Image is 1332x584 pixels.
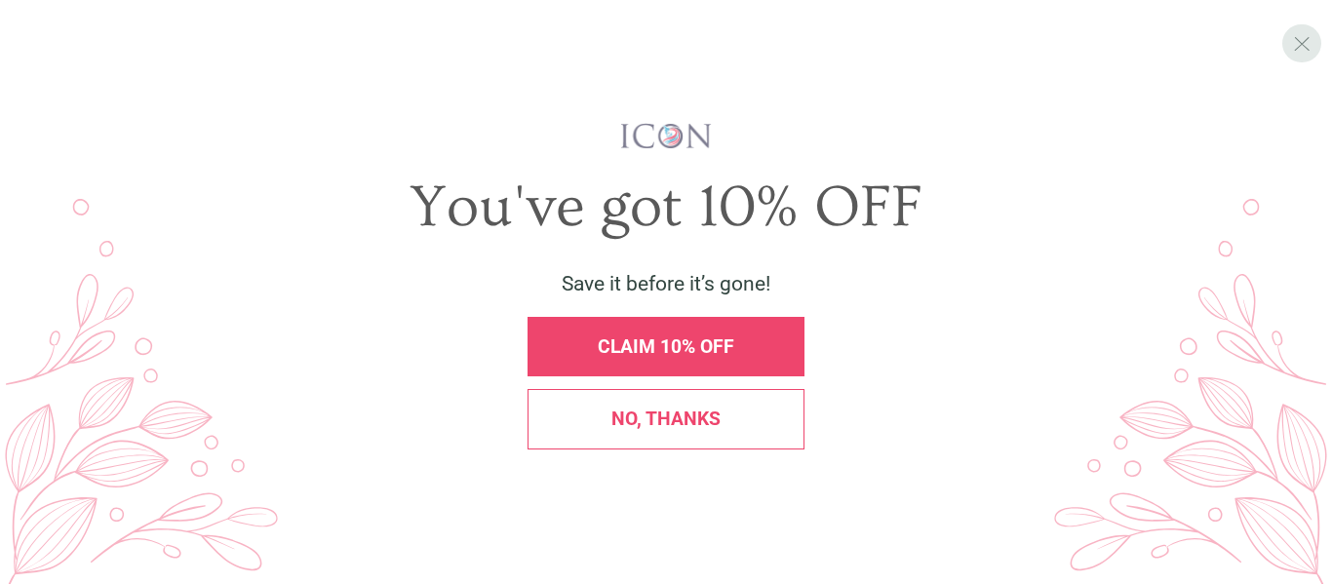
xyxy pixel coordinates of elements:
[598,335,734,358] span: CLAIM 10% OFF
[562,272,770,295] span: Save it before it’s gone!
[1293,30,1311,56] span: X
[618,122,715,150] img: iconwallstickersl_1754656298800.png
[410,174,922,241] span: You've got 10% OFF
[611,408,721,430] span: No, thanks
